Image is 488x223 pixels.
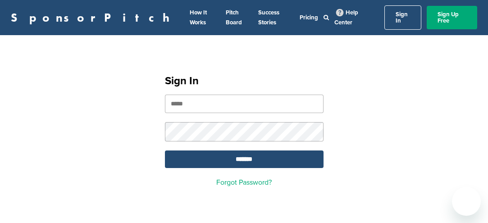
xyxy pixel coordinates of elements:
h1: Sign In [165,73,324,89]
a: How It Works [190,9,207,26]
a: Sign Up Free [427,6,477,29]
a: Pricing [300,14,318,21]
iframe: Button to launch messaging window [452,187,481,216]
a: Forgot Password? [216,178,272,187]
a: Help Center [334,7,358,28]
a: Pitch Board [226,9,242,26]
a: Success Stories [258,9,279,26]
a: SponsorPitch [11,12,175,23]
a: Sign In [384,5,422,30]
